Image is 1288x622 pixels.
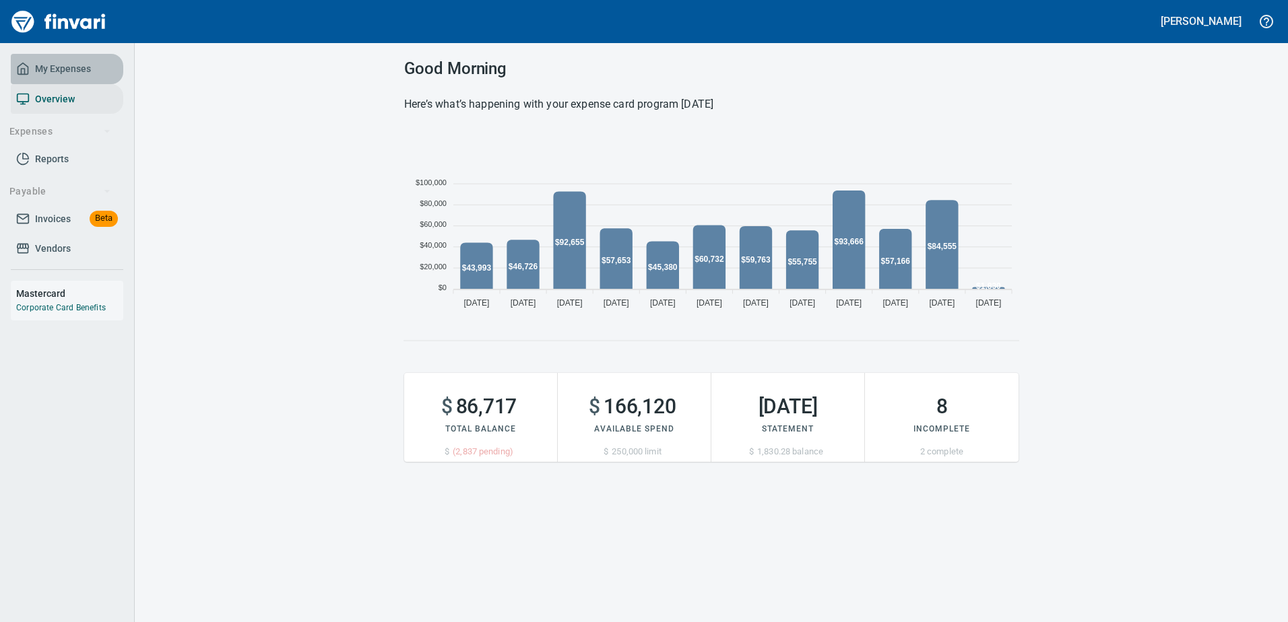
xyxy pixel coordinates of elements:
a: Overview [11,84,123,114]
span: My Expenses [35,61,91,77]
span: Payable [9,183,111,200]
tspan: [DATE] [882,298,908,308]
tspan: $0 [439,283,447,291]
span: Beta [90,211,118,226]
tspan: [DATE] [929,298,955,308]
tspan: $60,000 [420,220,447,228]
a: InvoicesBeta [11,204,123,234]
tspan: [DATE] [557,298,583,308]
span: Invoices [35,211,71,228]
tspan: $80,000 [420,199,447,207]
tspan: [DATE] [604,298,629,308]
a: Vendors [11,234,123,264]
tspan: [DATE] [511,298,536,308]
tspan: [DATE] [790,298,815,308]
tspan: $100,000 [416,178,447,186]
tspan: $20,000 [420,263,447,271]
button: Payable [4,179,117,204]
a: Reports [11,144,123,174]
tspan: [DATE] [743,298,769,308]
a: Corporate Card Benefits [16,303,106,312]
tspan: [DATE] [976,298,1002,308]
img: Finvari [8,5,109,38]
button: Expenses [4,119,117,144]
span: Vendors [35,240,71,257]
tspan: [DATE] [836,298,862,308]
h5: [PERSON_NAME] [1161,14,1242,28]
tspan: [DATE] [697,298,722,308]
a: My Expenses [11,54,123,84]
button: [PERSON_NAME] [1157,11,1245,32]
tspan: [DATE] [464,298,490,308]
h6: Here’s what’s happening with your expense card program [DATE] [404,95,1019,114]
tspan: [DATE] [650,298,676,308]
span: Overview [35,91,75,108]
span: Expenses [9,123,111,140]
span: Reports [35,151,69,168]
tspan: $40,000 [420,241,447,249]
h3: Good Morning [404,59,1019,78]
h6: Mastercard [16,286,123,301]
